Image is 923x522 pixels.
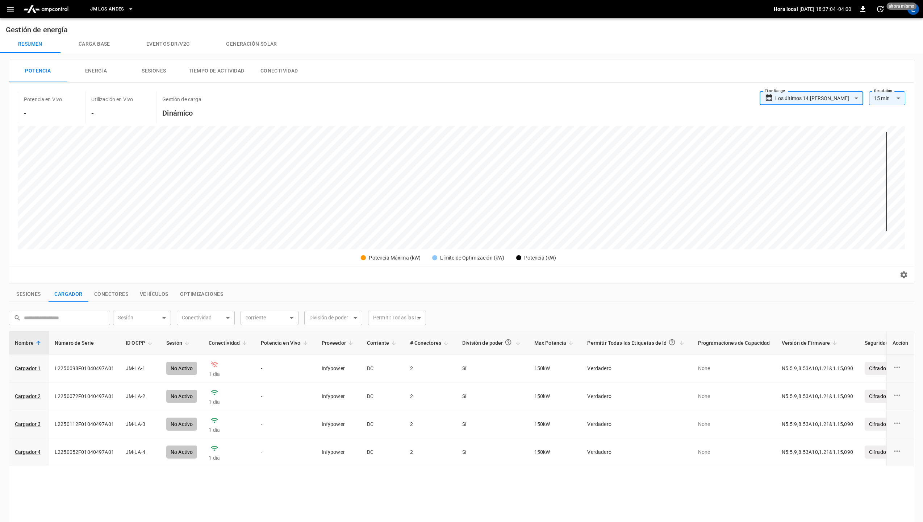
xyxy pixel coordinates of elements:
a: Cargador 3 [15,420,41,428]
td: Sí [456,355,529,382]
a: Cargador 4 [15,448,41,456]
p: None [698,365,770,372]
div: Potencia (kW) [524,254,556,262]
td: DC [361,410,404,438]
td: DC [361,382,404,410]
td: DC [361,355,404,382]
td: JM-LA-2 [120,382,160,410]
div: No Activo [166,362,197,375]
p: Cifrado TLS [865,418,901,431]
td: Infypower [316,410,361,438]
label: Time Range [765,88,785,94]
p: 1 día [209,454,249,461]
button: show latest connectors [88,287,134,302]
button: show latest sessions [9,287,49,302]
p: Hora local [774,5,798,13]
td: N5.5.9,8.53A10,1.21&1.15,090 [776,438,859,466]
td: 2 [404,438,456,466]
td: N5.5.9,8.53A10,1.21&1.15,090 [776,355,859,382]
td: 150 kW [529,410,582,438]
td: Sí [456,438,529,466]
p: 1 día [209,398,249,406]
span: Sesión [166,339,192,347]
p: None [698,420,770,428]
td: N5.5.9,8.53A10,1.21&1.15,090 [776,410,859,438]
button: JM LOS ANDES [87,2,136,16]
p: None [698,448,770,456]
p: Gestión de carga [162,96,201,103]
th: Número de Serie [49,331,120,355]
td: DC [361,438,404,466]
span: Corriente [367,339,398,347]
span: División de poder [462,336,523,350]
h6: - [91,107,133,119]
td: L2250098F01040497A01 [49,355,120,382]
td: JM-LA-1 [120,355,160,382]
p: None [698,393,770,400]
img: ampcontrol.io logo [21,2,71,16]
div: No Activo [166,446,197,459]
p: Cifrado TLS [865,446,901,459]
td: Verdadero [581,382,692,410]
div: charge point options [892,447,908,457]
td: - [255,355,316,382]
p: 1 día [209,370,249,378]
td: 150 kW [529,382,582,410]
p: Utilización en Vivo [91,96,133,103]
div: Los últimos 14 [PERSON_NAME] [775,91,863,105]
td: L2250112F01040497A01 [49,410,120,438]
td: Infypower [316,382,361,410]
button: Carga base [60,36,128,53]
td: 2 [404,410,456,438]
td: - [255,438,316,466]
p: Cifrado TLS [865,390,901,403]
td: Verdadero [581,355,692,382]
span: JM LOS ANDES [90,5,124,13]
td: JM-LA-3 [120,410,160,438]
span: Permitir Todas las Etiquetas de Id [587,336,686,350]
button: show latest optimizations [174,287,229,302]
td: Sí [456,410,529,438]
div: charge point options [892,419,908,430]
button: set refresh interval [874,3,886,15]
span: Conectividad [209,339,249,347]
td: JM-LA-4 [120,438,160,466]
td: Infypower [316,355,361,382]
span: Versión de Firmware [782,339,840,347]
td: Infypower [316,438,361,466]
td: L2250072F01040497A01 [49,382,120,410]
td: - [255,382,316,410]
td: Sí [456,382,529,410]
p: Potencia en Vivo [24,96,62,103]
button: Conectividad [250,59,308,83]
div: 15 min [869,91,905,105]
button: Sesiones [125,59,183,83]
td: 2 [404,355,456,382]
td: 150 kW [529,355,582,382]
td: N5.5.9,8.53A10,1.21&1.15,090 [776,382,859,410]
p: [DATE] 18:37:04 -04:00 [799,5,851,13]
div: Límite de Optimización (kW) [440,254,504,262]
span: Proveedor [322,339,355,347]
button: Energía [67,59,125,83]
button: Eventos DR/V2G [128,36,208,53]
p: Cifrado TLS [865,362,901,375]
span: ID OCPP [126,339,155,347]
td: 150 kW [529,438,582,466]
div: No Activo [166,390,197,403]
td: 2 [404,382,456,410]
p: 1 día [209,426,249,434]
span: Nombre [15,339,43,347]
span: # Conectores [410,339,451,347]
div: charge point options [892,391,908,402]
button: Tiempo de Actividad [183,59,250,83]
span: Potencia en Vivo [261,339,310,347]
span: Max Potencia [534,339,576,347]
button: show latest vehicles [134,287,174,302]
button: show latest charge points [49,287,88,302]
button: Generación solar [208,36,295,53]
button: Potencia [9,59,67,83]
td: Verdadero [581,438,692,466]
div: Potencia Máxima (kW) [369,254,421,262]
label: Resolution [874,88,892,94]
